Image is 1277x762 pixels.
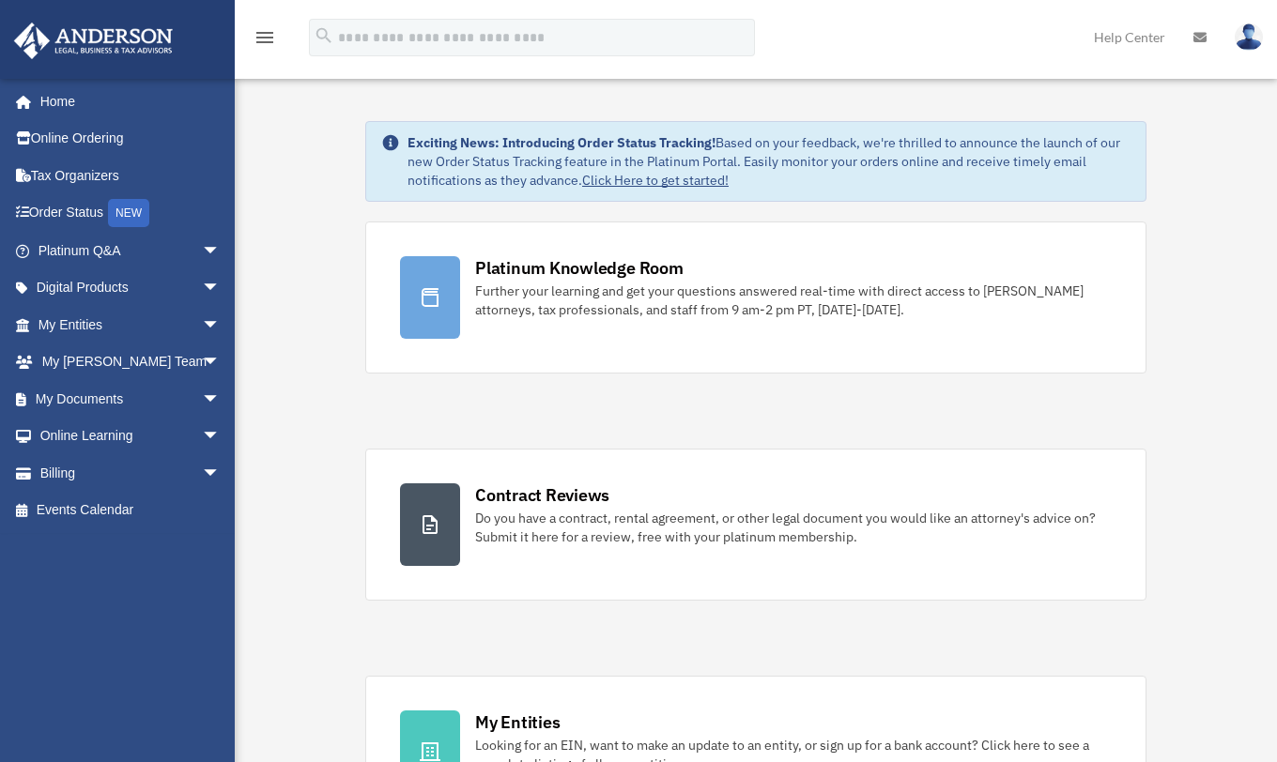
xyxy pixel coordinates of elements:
[475,256,684,280] div: Platinum Knowledge Room
[582,172,729,189] a: Click Here to get started!
[13,157,249,194] a: Tax Organizers
[365,221,1146,373] a: Platinum Knowledge Room Further your learning and get your questions answered real-time with dire...
[202,454,239,493] span: arrow_drop_down
[475,509,1112,546] div: Do you have a contract, rental agreement, or other legal document you would like an attorney's ad...
[13,194,249,233] a: Order StatusNEW
[13,232,249,269] a: Platinum Q&Aarrow_drop_down
[202,380,239,419] span: arrow_drop_down
[8,23,178,59] img: Anderson Advisors Platinum Portal
[13,306,249,343] a: My Entitiesarrow_drop_down
[1235,23,1263,51] img: User Pic
[408,134,715,151] strong: Exciting News: Introducing Order Status Tracking!
[314,25,334,46] i: search
[108,199,149,227] div: NEW
[365,449,1146,601] a: Contract Reviews Do you have a contract, rental agreement, or other legal document you would like...
[202,306,239,344] span: arrow_drop_down
[475,710,560,734] div: My Entities
[13,418,249,455] a: Online Learningarrow_drop_down
[475,483,609,507] div: Contract Reviews
[475,282,1112,319] div: Further your learning and get your questions answered real-time with direct access to [PERSON_NAM...
[13,343,249,381] a: My [PERSON_NAME] Teamarrow_drop_down
[202,232,239,270] span: arrow_drop_down
[13,120,249,158] a: Online Ordering
[13,269,249,307] a: Digital Productsarrow_drop_down
[202,418,239,456] span: arrow_drop_down
[13,492,249,529] a: Events Calendar
[13,83,239,120] a: Home
[254,26,276,49] i: menu
[13,380,249,418] a: My Documentsarrow_drop_down
[254,33,276,49] a: menu
[202,343,239,382] span: arrow_drop_down
[202,269,239,308] span: arrow_drop_down
[13,454,249,492] a: Billingarrow_drop_down
[408,133,1131,190] div: Based on your feedback, we're thrilled to announce the launch of our new Order Status Tracking fe...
